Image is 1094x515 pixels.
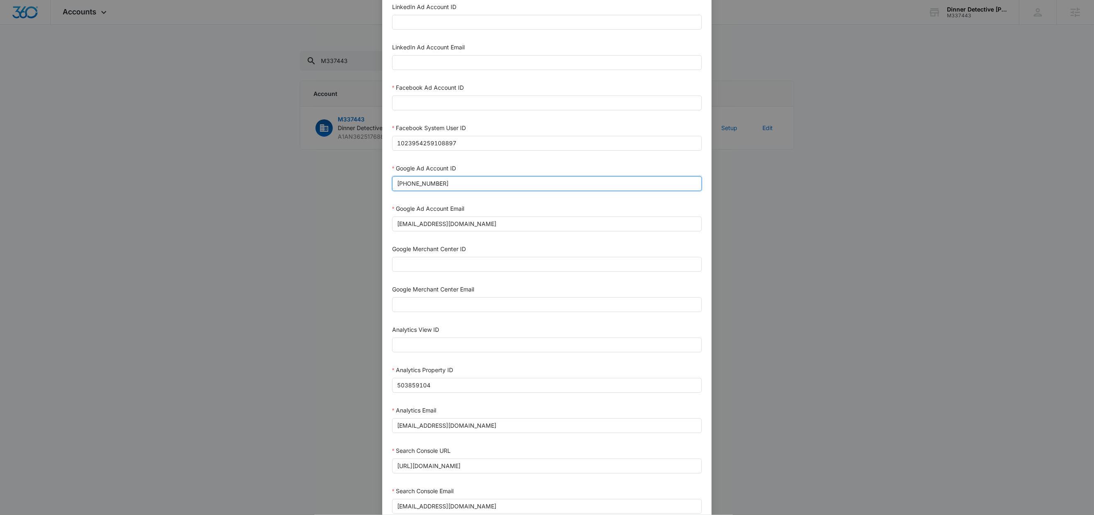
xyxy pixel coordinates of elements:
label: LinkedIn Ad Account Email [392,44,465,51]
label: LinkedIn Ad Account ID [392,3,456,10]
input: Facebook System User ID [392,136,702,151]
input: LinkedIn Ad Account ID [392,15,702,30]
label: Search Console URL [392,447,451,454]
input: Google Ad Account Email [392,217,702,231]
input: Analytics Property ID [392,378,702,393]
input: Analytics Email [392,418,702,433]
label: Google Ad Account ID [392,165,456,172]
label: Google Ad Account Email [392,205,464,212]
input: Search Console URL [392,459,702,473]
input: LinkedIn Ad Account Email [392,55,702,70]
label: Google Merchant Center Email [392,286,474,293]
input: Search Console Email [392,499,702,514]
input: Google Merchant Center ID [392,257,702,272]
input: Google Ad Account ID [392,176,702,191]
input: Facebook Ad Account ID [392,96,702,110]
label: Analytics View ID [392,326,439,333]
input: Analytics View ID [392,338,702,352]
label: Facebook System User ID [392,124,466,131]
label: Analytics Email [392,407,436,414]
label: Search Console Email [392,487,453,494]
input: Google Merchant Center Email [392,297,702,312]
label: Facebook Ad Account ID [392,84,464,91]
label: Google Merchant Center ID [392,245,466,252]
label: Analytics Property ID [392,366,453,373]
